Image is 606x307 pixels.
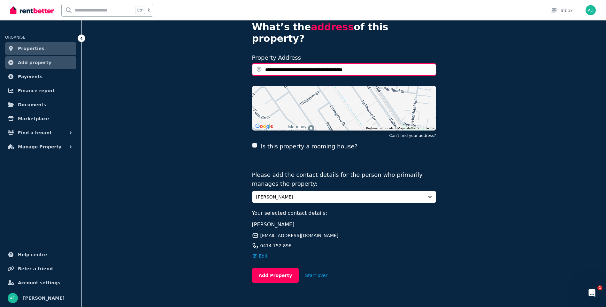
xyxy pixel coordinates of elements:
[425,126,434,130] a: Terms
[5,98,76,111] a: Documents
[299,268,334,282] button: Start over
[18,73,42,80] span: Payments
[389,133,436,138] button: Can't find your address?
[5,126,76,139] button: Find a tenant
[5,56,76,69] a: Add property
[18,251,47,258] span: Help centre
[586,5,596,15] img: Ajit DANGAL
[5,262,76,275] a: Refer a friend
[252,268,299,283] button: Add Property
[252,253,268,259] button: Edit
[18,101,46,109] span: Documents
[252,209,436,217] p: Your selected contact details:
[18,115,49,123] span: Marketplace
[18,265,53,273] span: Refer a friend
[254,122,275,131] a: Open this area in Google Maps (opens a new window)
[5,140,76,153] button: Manage Property
[135,6,145,14] span: Ctrl
[366,126,394,131] button: Keyboard shortcuts
[10,5,54,15] img: RentBetter
[5,35,25,40] span: ORGANISE
[23,294,65,302] span: [PERSON_NAME]
[259,253,268,259] span: Edit
[260,243,292,249] span: 0414 752 896
[256,194,423,200] span: [PERSON_NAME]
[260,232,339,239] span: [EMAIL_ADDRESS][DOMAIN_NAME]
[311,21,354,33] span: address
[5,276,76,289] a: Account settings
[252,191,436,203] button: [PERSON_NAME]
[5,42,76,55] a: Properties
[18,143,61,151] span: Manage Property
[18,59,51,66] span: Add property
[8,293,18,303] img: Ajit DANGAL
[18,45,44,52] span: Properties
[252,54,301,61] label: Property Address
[18,279,60,287] span: Account settings
[261,142,357,151] label: Is this property a rooming house?
[252,221,295,228] span: [PERSON_NAME]
[5,112,76,125] a: Marketplace
[5,248,76,261] a: Help centre
[597,285,602,290] span: 1
[5,84,76,97] a: Finance report
[252,21,436,44] h4: What’s the of this property?
[397,126,421,130] span: Map data ©2025
[550,7,573,14] div: Inbox
[18,87,55,94] span: Finance report
[252,170,436,188] p: Please add the contact details for the person who primarily manages the property:
[148,8,150,13] span: k
[254,122,275,131] img: Google
[18,129,52,137] span: Find a tenant
[584,285,600,301] iframe: Intercom live chat
[5,70,76,83] a: Payments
